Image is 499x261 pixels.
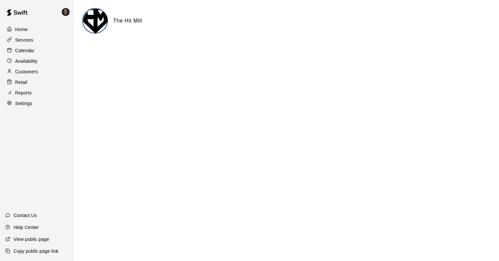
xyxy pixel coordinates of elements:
p: Retail [15,79,27,86]
a: Settings [5,98,69,108]
a: Reports [5,88,69,98]
p: Copy public page link [14,248,58,254]
p: View public page [14,236,49,242]
p: Calendar [15,47,34,54]
p: Services [15,37,33,43]
a: Customers [5,67,69,77]
p: Customers [15,68,38,75]
div: Kyle Harris [60,5,74,19]
p: Help Center [14,224,39,231]
a: Availability [5,56,69,66]
h6: The Hit Mill [113,17,142,25]
a: Retail [5,77,69,87]
a: Services [5,35,69,45]
img: The Hit Mill logo [83,9,108,34]
a: Calendar [5,46,69,56]
a: Home [5,24,69,34]
p: Availability [15,58,38,64]
p: Contact Us [14,212,37,219]
p: Home [15,26,28,33]
p: Reports [15,90,32,96]
img: Kyle Harris [62,8,70,16]
p: Settings [15,100,32,107]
